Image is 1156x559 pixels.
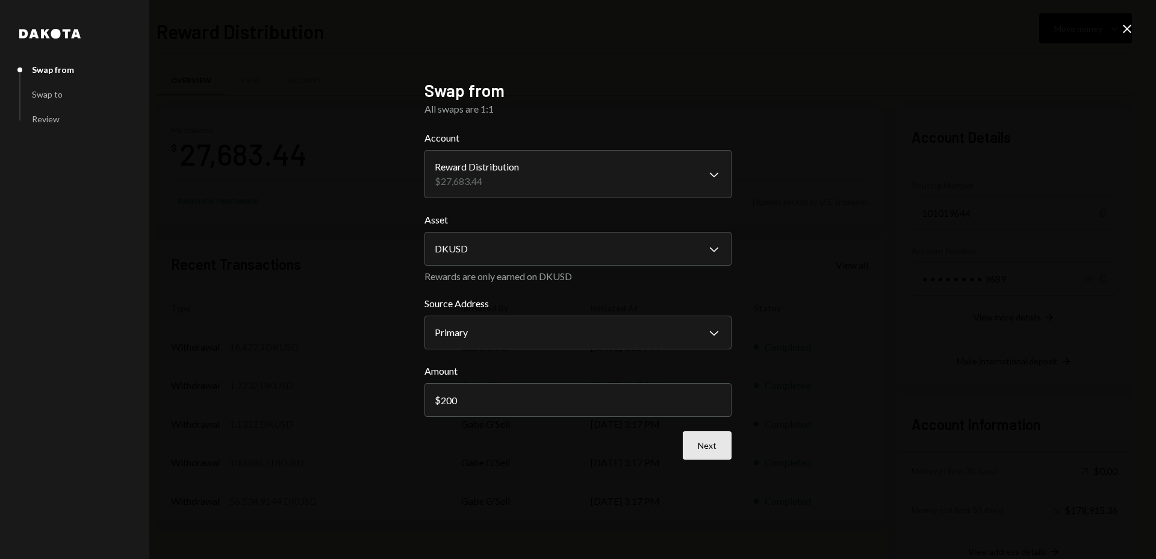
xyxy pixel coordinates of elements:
button: Next [683,431,732,460]
label: Amount [424,364,732,378]
div: Swap to [32,89,63,99]
h2: Swap from [424,79,732,102]
button: Asset [424,232,732,266]
label: Asset [424,213,732,227]
label: Source Address [424,296,732,311]
div: Swap from [32,64,74,75]
input: 0.00 [424,383,732,417]
label: Account [424,131,732,145]
button: Account [424,150,732,198]
div: $ [435,394,441,405]
button: Source Address [424,316,732,349]
div: Review [32,114,60,124]
div: All swaps are 1:1 [424,102,732,116]
div: Rewards are only earned on DKUSD [424,270,732,282]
